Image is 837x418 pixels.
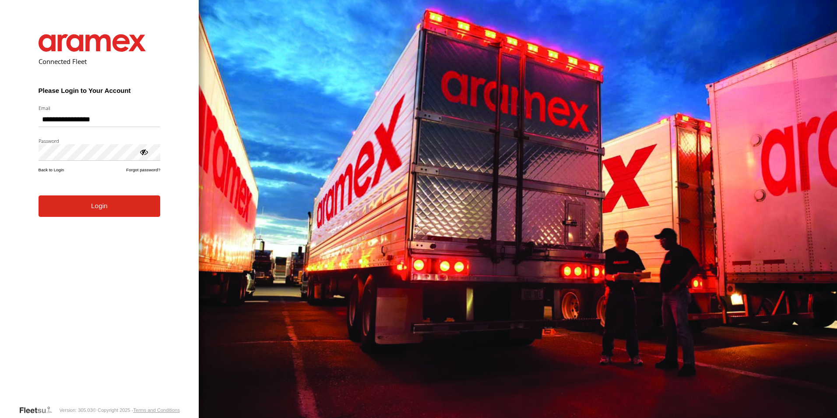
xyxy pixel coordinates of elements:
img: Aramex [39,34,146,52]
div: © Copyright 2025 - [93,407,180,413]
button: Login [39,195,161,217]
a: Terms and Conditions [133,407,179,413]
label: Password [39,138,161,144]
div: Version: 305.03 [59,407,92,413]
a: Forgot password? [126,167,160,172]
label: Email [39,105,161,111]
a: Visit our Website [19,406,59,414]
h2: Connected Fleet [39,57,161,66]
a: Back to Login [39,167,64,172]
h3: Please Login to Your Account [39,87,161,94]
